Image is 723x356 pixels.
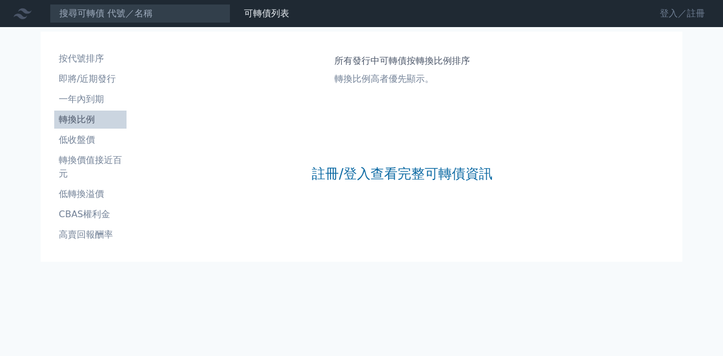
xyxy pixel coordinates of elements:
[54,205,127,223] a: CBAS權利金
[54,133,127,147] li: 低收盤價
[54,113,127,126] li: 轉換比例
[54,90,127,108] a: 一年內到期
[334,54,470,68] h1: 所有發行中可轉債按轉換比例排序
[54,185,127,203] a: 低轉換溢價
[54,111,127,129] a: 轉換比例
[312,165,493,183] a: 註冊/登入查看完整可轉債資訊
[651,5,714,23] a: 登入／註冊
[54,153,127,181] li: 轉換價值接近百元
[54,52,127,65] li: 按代號排序
[50,4,230,23] input: 搜尋可轉債 代號／名稱
[54,93,127,106] li: 一年內到期
[54,50,127,68] a: 按代號排序
[334,72,470,86] p: 轉換比例高者優先顯示。
[54,187,127,201] li: 低轉換溢價
[54,226,127,244] a: 高賣回報酬率
[54,151,127,183] a: 轉換價值接近百元
[54,72,127,86] li: 即將/近期發行
[54,208,127,221] li: CBAS權利金
[54,70,127,88] a: 即將/近期發行
[54,131,127,149] a: 低收盤價
[54,228,127,241] li: 高賣回報酬率
[244,8,289,19] a: 可轉債列表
